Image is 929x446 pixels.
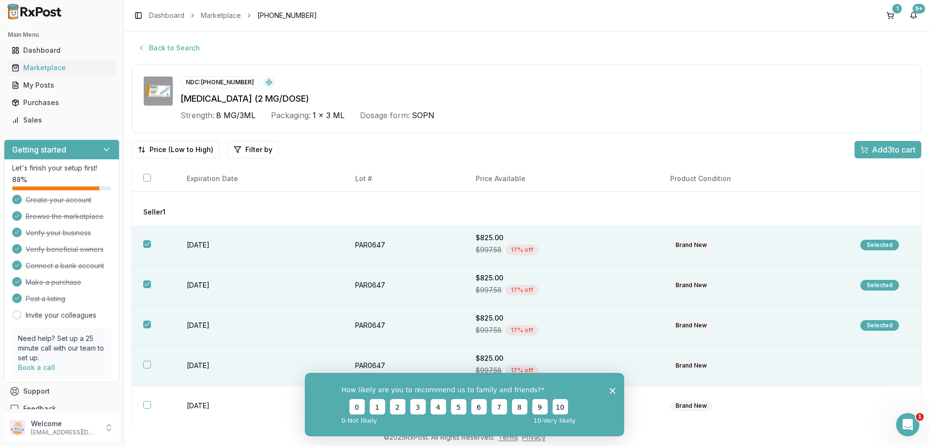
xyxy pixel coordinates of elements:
div: NDC: [PHONE_NUMBER] [180,77,259,88]
div: 17 % off [506,285,539,295]
img: User avatar [10,420,25,435]
div: [MEDICAL_DATA] (2 MG/DOSE) [180,92,909,106]
a: Back to Search [132,39,206,57]
td: PAR0647 [344,225,464,265]
div: 9+ [913,4,925,14]
nav: breadcrumb [149,11,317,20]
div: $825.00 [476,233,647,243]
span: Price (Low to High) [150,145,213,154]
h3: Getting started [12,144,66,155]
button: Marketplace [4,60,120,76]
span: $997.58 [476,285,502,295]
td: [DATE] [175,265,344,306]
div: Marketplace [12,63,112,73]
button: Dashboard [4,43,120,58]
a: Purchases [8,94,116,111]
div: Brand New [670,360,712,371]
span: Connect a bank account [26,261,104,271]
a: Dashboard [149,11,184,20]
span: 88 % [12,175,27,185]
div: $825.00 [476,313,647,323]
div: 17 % off [506,245,539,255]
th: Lot # [344,166,464,192]
td: [DATE] [175,306,344,346]
span: $997.58 [476,325,502,335]
span: Verify beneficial owners [26,245,104,254]
div: Dosage form: [360,109,410,121]
a: Privacy [522,433,546,441]
div: Dashboard [12,46,112,55]
td: PAR0647 [344,265,464,306]
td: [DATE] [175,225,344,265]
span: Make a purchase [26,277,81,287]
span: 1 x 3 ML [313,109,345,121]
div: Brand New [670,320,712,331]
td: [DATE] [175,346,344,386]
p: Welcome [31,419,98,429]
button: Purchases [4,95,120,110]
button: Add3to cart [854,141,921,158]
h2: Main Menu [8,31,116,39]
button: My Posts [4,77,120,93]
button: 9+ [906,8,921,23]
p: Let's finish your setup first! [12,163,111,173]
span: Seller 1 [143,207,165,217]
span: SOPN [412,109,435,121]
a: Marketplace [201,11,241,20]
div: 17 % off [506,365,539,376]
img: Ozempic (2 MG/DOSE) 8 MG/3ML SOPN [144,77,173,106]
span: Create your account [26,195,91,205]
td: [DATE] [175,386,344,426]
a: Terms [498,433,518,441]
iframe: Intercom live chat [896,413,919,436]
span: 8 MG/3ML [216,109,255,121]
a: Sales [8,111,116,129]
th: Product Condition [659,166,849,192]
a: My Posts [8,77,116,94]
div: Purchases [12,98,112,108]
a: Book a call [18,363,55,371]
div: Brand New [670,280,712,291]
div: Strength: [180,109,214,121]
span: Add 3 to cart [872,144,915,155]
a: Dashboard [8,42,116,59]
span: 1 [916,413,924,421]
div: Brand New [670,400,712,411]
div: Selected [860,320,899,331]
span: Feedback [23,404,56,414]
div: $825.00 [476,273,647,283]
a: Marketplace [8,59,116,77]
a: Invite your colleagues [26,310,96,320]
div: Selected [860,240,899,250]
button: Feedback [4,400,120,417]
button: Price (Low to High) [132,141,220,158]
span: $997.58 [476,366,502,375]
td: PAR0647 [344,346,464,386]
td: PAR0647 [344,306,464,346]
span: Browse the marketplace [26,212,104,221]
img: RxPost Logo [4,4,66,19]
span: Filter by [245,145,272,154]
th: Expiration Date [175,166,344,192]
div: Sales [12,115,112,125]
th: Price Available [464,166,659,192]
div: $825.00 [476,354,647,363]
div: 1 [892,4,902,14]
button: 1 [883,8,898,23]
